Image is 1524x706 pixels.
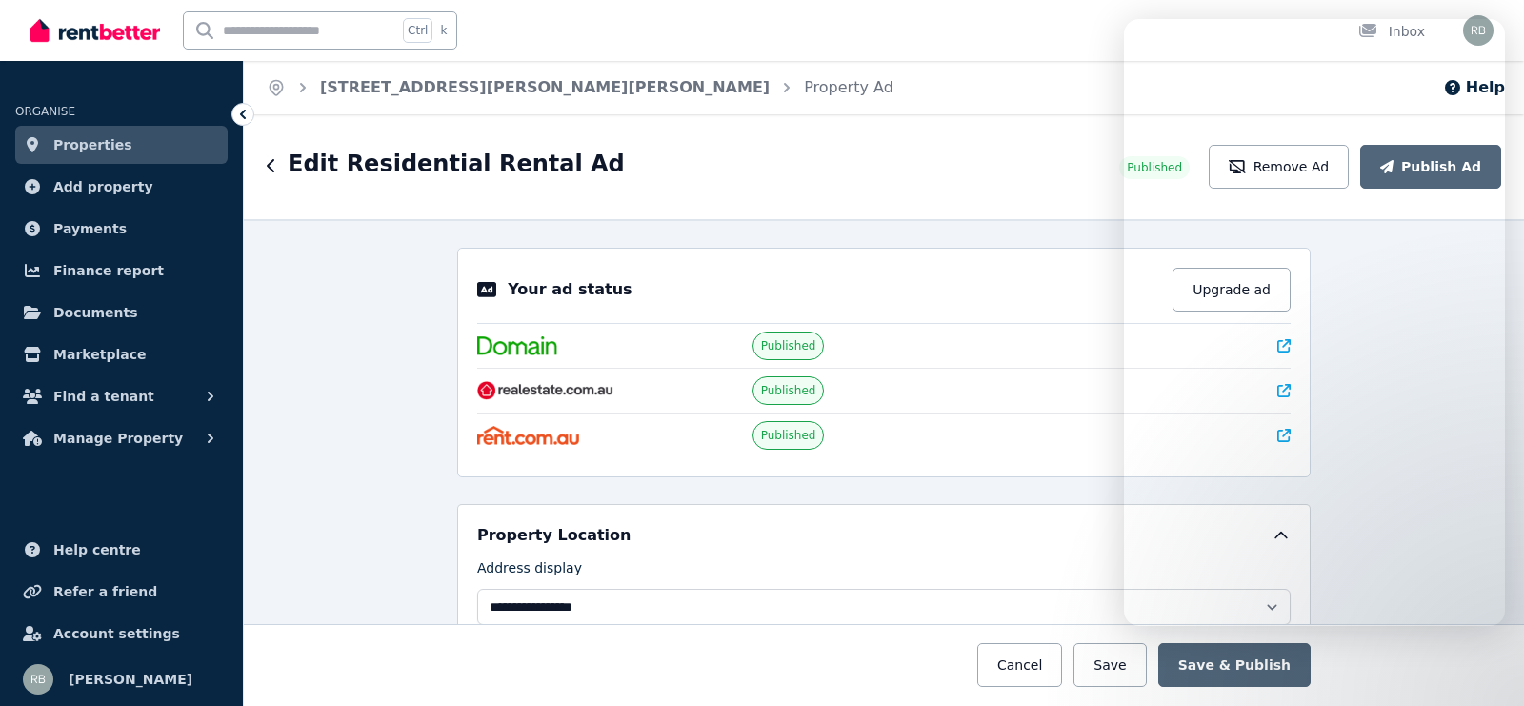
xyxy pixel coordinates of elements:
[15,126,228,164] a: Properties
[69,668,192,691] span: [PERSON_NAME]
[53,301,138,324] span: Documents
[477,336,557,355] img: Domain.com.au
[15,335,228,373] a: Marketplace
[15,105,75,118] span: ORGANISE
[1158,643,1311,687] button: Save & Publish
[53,580,157,603] span: Refer a friend
[761,383,816,398] span: Published
[15,419,228,457] button: Manage Property
[244,61,916,114] nav: Breadcrumb
[53,343,146,366] span: Marketplace
[977,643,1062,687] button: Cancel
[53,133,132,156] span: Properties
[23,664,53,695] img: Raj Bala
[15,377,228,415] button: Find a tenant
[15,615,228,653] a: Account settings
[1124,19,1505,626] iframe: To enrich screen reader interactions, please activate Accessibility in Grammarly extension settings
[804,78,893,96] a: Property Ad
[53,427,183,450] span: Manage Property
[477,558,582,585] label: Address display
[1073,643,1146,687] button: Save
[1459,641,1505,687] iframe: To enrich screen reader interactions, please activate Accessibility in Grammarly extension settings
[53,385,154,408] span: Find a tenant
[53,217,127,240] span: Payments
[320,78,770,96] a: [STREET_ADDRESS][PERSON_NAME][PERSON_NAME]
[15,252,228,290] a: Finance report
[440,23,447,38] span: k
[15,531,228,569] a: Help centre
[53,175,153,198] span: Add property
[477,524,631,547] h5: Property Location
[53,622,180,645] span: Account settings
[15,573,228,611] a: Refer a friend
[53,259,164,282] span: Finance report
[30,16,160,45] img: RentBetter
[1463,15,1494,46] img: Raj Bala
[477,426,579,445] img: Rent.com.au
[761,338,816,353] span: Published
[15,210,228,248] a: Payments
[761,428,816,443] span: Published
[15,293,228,332] a: Documents
[508,278,632,301] p: Your ad status
[403,18,432,43] span: Ctrl
[477,381,613,400] img: RealEstate.com.au
[288,149,625,179] h1: Edit Residential Rental Ad
[15,168,228,206] a: Add property
[53,538,141,561] span: Help centre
